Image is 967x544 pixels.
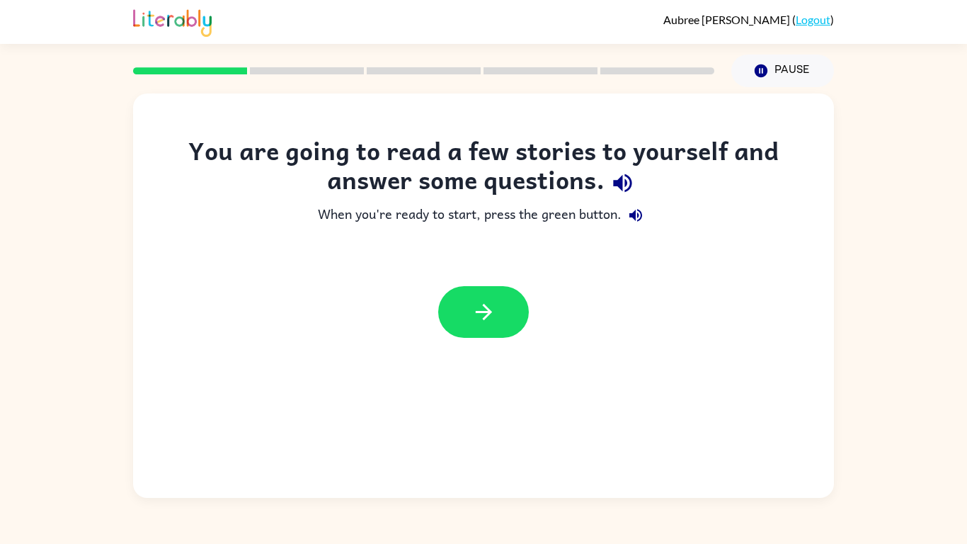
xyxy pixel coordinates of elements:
[663,13,792,26] span: Aubree [PERSON_NAME]
[161,201,806,229] div: When you're ready to start, press the green button.
[796,13,830,26] a: Logout
[161,136,806,201] div: You are going to read a few stories to yourself and answer some questions.
[663,13,834,26] div: ( )
[731,55,834,87] button: Pause
[133,6,212,37] img: Literably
